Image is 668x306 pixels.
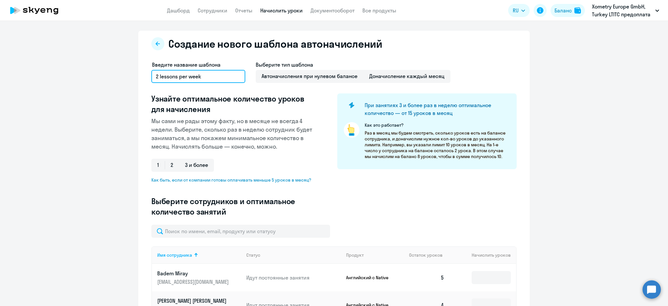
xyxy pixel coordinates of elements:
[260,7,303,14] a: Начислить уроки
[235,7,252,14] a: Отчеты
[157,252,241,258] div: Имя сотрудника
[151,225,330,238] input: Поиск по имени, email, продукту или статусу
[157,270,230,277] p: Badem Miray
[362,7,396,14] a: Все продукты
[256,70,363,83] span: Автоначисления при нулевом балансе
[157,278,230,285] p: [EMAIL_ADDRESS][DOMAIN_NAME]
[256,61,450,69] h4: Выберите тип шаблона
[346,252,364,258] div: Продукт
[409,252,443,258] span: Остаток уроков
[346,275,395,281] p: Английский с Native
[157,297,230,304] p: [PERSON_NAME] [PERSON_NAME]
[365,130,510,159] p: Раз в месяц мы будем смотреть, сколько уроков есть на балансе сотрудника, и доначислим нужное кол...
[165,159,179,172] span: 2
[365,101,506,117] h4: При занятиях 3 и более раз в неделю оптимальное количество — от 15 уроков в месяц
[151,70,245,83] input: Без названия
[346,252,404,258] div: Продукт
[151,177,316,183] span: Как быть, если от компании готовы оплачивать меньше 5 уроков в месяц?
[365,122,510,128] p: Как это работает?
[246,252,341,258] div: Статус
[508,4,530,17] button: RU
[344,122,359,138] img: pointer-circle
[554,7,572,14] div: Баланс
[363,70,450,83] span: Доначисление каждый месяц
[449,246,516,264] th: Начислить уроков
[592,3,653,18] p: Xometry Europe GmbH, Turkey LTITC предоплата (временно)
[151,117,316,151] p: Мы сами не рады этому факту, но в месяце не всегда 4 недели. Выберите, сколько раз в неделю сотру...
[179,159,214,172] span: 3 и более
[151,159,165,172] span: 1
[168,37,382,50] h2: Создание нового шаблона автоначислений
[409,252,449,258] div: Остаток уроков
[167,7,190,14] a: Дашборд
[151,93,316,114] h3: Узнайте оптимальное количество уроков для начисления
[152,61,220,68] span: Введите название шаблона
[589,3,662,18] button: Xometry Europe GmbH, Turkey LTITC предоплата (временно)
[151,196,316,217] h3: Выберите сотрудников и оптимальное количество занятий
[574,7,581,14] img: balance
[157,252,192,258] div: Имя сотрудника
[246,252,260,258] div: Статус
[311,7,355,14] a: Документооборот
[157,270,241,285] a: Badem Miray[EMAIL_ADDRESS][DOMAIN_NAME]
[198,7,227,14] a: Сотрудники
[404,264,449,291] td: 5
[551,4,585,17] button: Балансbalance
[513,7,519,14] span: RU
[246,274,341,281] p: Идут постоянные занятия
